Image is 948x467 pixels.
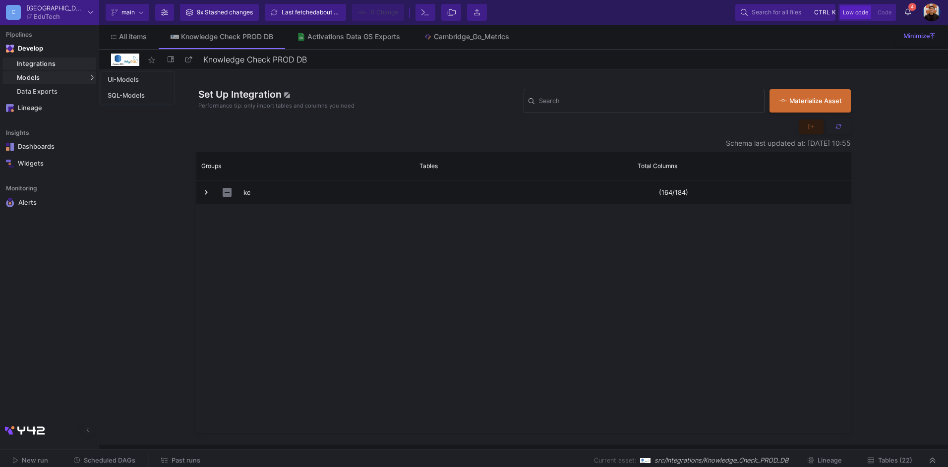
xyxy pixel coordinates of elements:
div: Materialize Asset [779,96,836,106]
span: Groups [201,162,221,170]
span: Lineage [818,457,842,464]
div: Cambridge_Go_Metrics [434,33,509,41]
img: Tab icon [424,33,432,41]
span: Search for all files [752,5,801,20]
span: 4 [908,3,916,11]
div: Dashboards [18,143,82,151]
div: 9x Stashed changes [197,5,253,20]
span: Past runs [172,457,200,464]
a: SQL-Models [101,88,174,104]
img: Navigation icon [6,143,14,151]
div: Lineage [18,104,82,112]
span: about 4 hours ago [316,8,366,16]
img: Navigation icon [6,198,14,207]
div: EduTech [34,13,60,20]
div: C [6,5,21,20]
button: 4 [899,4,917,21]
div: SQL-Models [108,92,145,100]
div: Alerts [18,198,83,207]
a: Data Exports [2,85,96,98]
span: Tables [419,162,438,170]
a: UI-Models [101,72,174,88]
button: Search for all filesctrlk [735,4,835,21]
span: Code [878,9,891,16]
a: Integrations [2,58,96,70]
img: Logo [111,54,139,66]
button: Materialize Asset [770,89,851,113]
span: Performance tip: only import tables and columns you need [198,102,355,110]
span: main [121,5,135,20]
img: bg52tvgs8dxfpOhHYAd0g09LCcAxm85PnUXHwHyc.png [923,3,941,21]
span: src/Integrations/Knowledge_Check_PROD_DB [654,456,788,465]
div: Knowledge Check PROD DB [181,33,273,41]
div: Activations Data GS Exports [307,33,400,41]
a: Navigation iconAlerts [2,194,96,211]
mat-icon: star_border [146,54,158,66]
div: Schema last updated at: [DATE] 10:55 [196,139,851,147]
span: k [832,6,836,18]
div: UI-Models [108,76,139,84]
a: Navigation iconLineage [2,100,96,116]
button: Low code [840,5,871,19]
span: All items [119,33,147,41]
div: Widgets [18,160,82,168]
y42-import-column-renderer: (164/184) [659,188,688,196]
button: 9x Stashed changes [180,4,259,21]
span: Total Columns [638,162,677,170]
div: [GEOGRAPHIC_DATA] [27,5,84,11]
img: Navigation icon [6,45,14,53]
div: Integrations [17,60,94,68]
span: Scheduled DAGs [84,457,135,464]
span: ctrl [814,6,830,18]
input: Search for Tables, Columns, etc. [539,99,760,107]
img: [Legacy] MySQL on RDS [640,456,651,466]
span: kc [243,181,408,204]
span: New run [22,457,48,464]
div: Data Exports [17,88,94,96]
img: Navigation icon [6,104,14,112]
span: Models [17,74,40,82]
div: Last fetched [282,5,341,20]
img: Navigation icon [6,160,14,168]
span: Current asset: [594,456,636,465]
img: Tab icon [297,33,305,41]
button: ctrlk [811,6,830,18]
span: Low code [843,9,868,16]
button: Last fetchedabout 4 hours ago [265,4,346,21]
div: Develop [18,45,33,53]
span: Tables (22) [878,457,912,464]
div: Press SPACE to select this row. [196,180,851,204]
button: main [106,4,149,21]
button: Code [875,5,894,19]
img: Tab icon [171,35,179,38]
div: Set Up Integration [196,87,524,115]
a: Navigation iconDashboards [2,139,96,155]
a: Navigation iconWidgets [2,156,96,172]
mat-expansion-panel-header: Navigation iconDevelop [2,41,96,57]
